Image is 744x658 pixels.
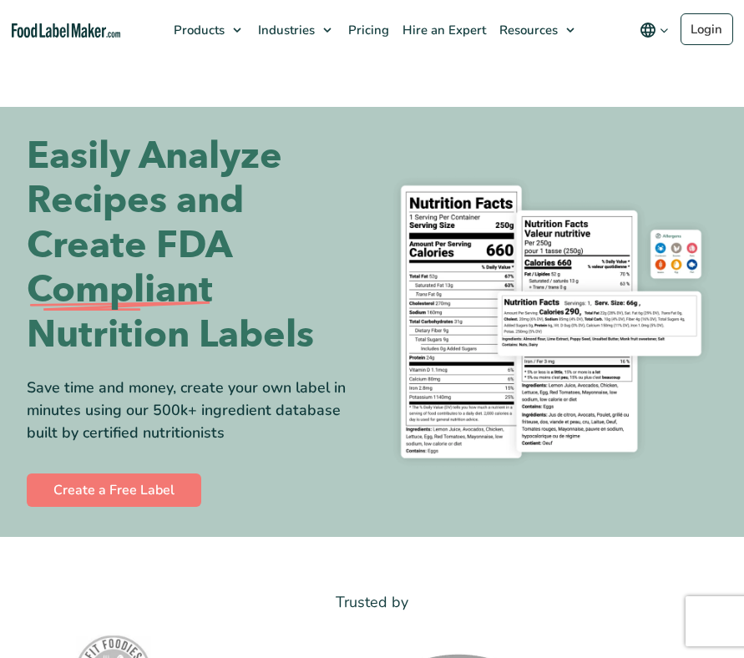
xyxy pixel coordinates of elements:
span: Hire an Expert [397,22,488,38]
span: Compliant [27,267,213,311]
h1: Easily Analyze Recipes and Create FDA Nutrition Labels [27,134,360,357]
span: Resources [494,22,559,38]
a: Login [681,13,733,45]
a: Create a Free Label [27,473,201,507]
span: Products [169,22,226,38]
p: Trusted by [27,590,717,615]
span: Industries [253,22,316,38]
div: Save time and money, create your own label in minutes using our 500k+ ingredient database built b... [27,377,360,443]
span: Pricing [343,22,391,38]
